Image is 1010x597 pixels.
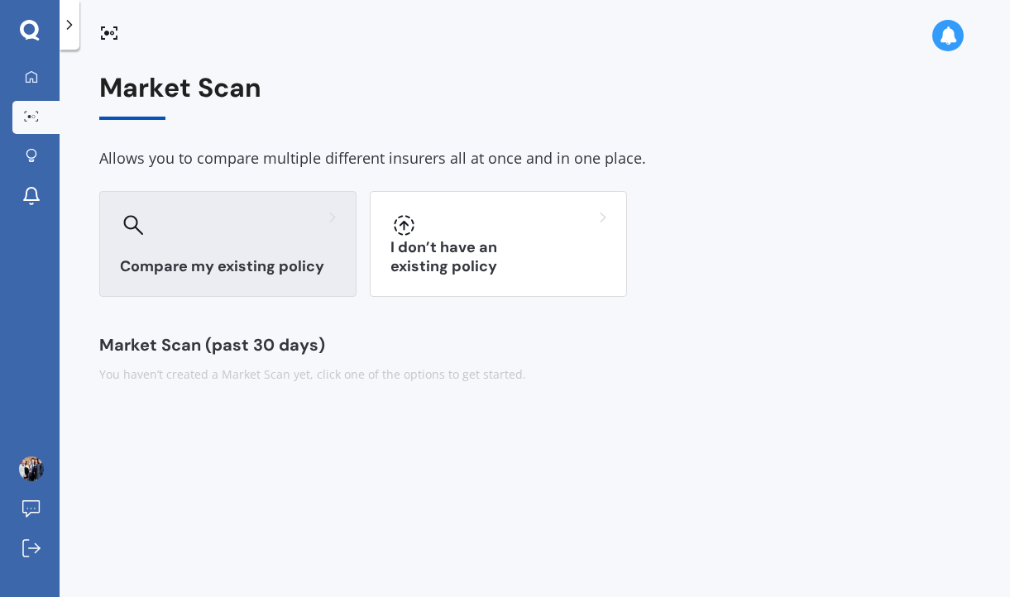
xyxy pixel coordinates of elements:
[19,456,44,481] img: picture
[99,366,970,383] div: You haven’t created a Market Scan yet, click one of the options to get started.
[99,73,970,120] div: Market Scan
[99,337,970,353] div: Market Scan (past 30 days)
[120,257,336,276] h3: Compare my existing policy
[99,146,970,171] div: Allows you to compare multiple different insurers all at once and in one place.
[390,238,606,276] h3: I don’t have an existing policy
